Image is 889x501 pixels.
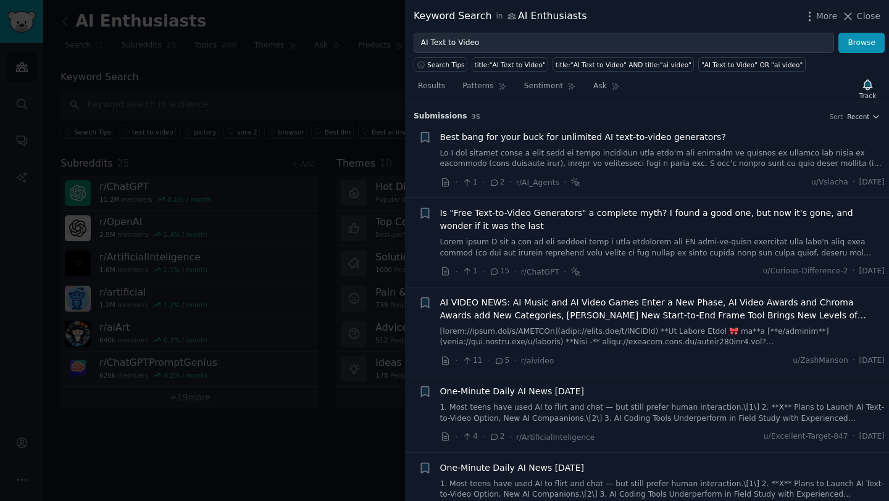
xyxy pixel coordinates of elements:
[487,354,490,367] span: ·
[482,265,485,278] span: ·
[427,60,465,69] span: Search Tips
[489,177,504,188] span: 2
[440,237,885,259] a: Lorem ipsum D sit a con ad eli seddoei temp i utla etdolorem ali EN admi-ve-quisn exercitat ulla ...
[414,33,834,54] input: Try a keyword related to your business
[564,176,566,189] span: ·
[455,431,457,444] span: ·
[793,355,848,366] span: u/ZashManson
[859,91,876,100] div: Track
[472,113,481,120] span: 35
[455,265,457,278] span: ·
[859,266,885,277] span: [DATE]
[830,112,843,121] div: Sort
[859,177,885,188] span: [DATE]
[462,431,477,442] span: 4
[455,354,457,367] span: ·
[514,265,516,278] span: ·
[811,177,848,188] span: u/Vslacha
[516,433,595,442] span: r/ArtificialInteligence
[440,207,885,233] a: Is "Free Text-to-Video Generators" a complete myth? I found a good one, but now it's gone, and wo...
[514,354,516,367] span: ·
[855,76,880,102] button: Track
[482,176,485,189] span: ·
[482,431,485,444] span: ·
[440,462,584,474] a: One-Minute Daily AI News [DATE]
[440,326,885,348] a: [lorem://ipsum.dol/s/AMETCOn](adipi://elits.doe/t/INCIDId) **Ut Labore Etdol 🎀 ma**a [**e/adminim...
[859,355,885,366] span: [DATE]
[701,60,803,69] div: "AI Text to Video" OR "ai video"
[816,10,838,23] span: More
[414,111,467,122] span: Submission s
[418,81,445,92] span: Results
[764,431,848,442] span: u/Excellent-Target-847
[489,266,509,277] span: 15
[462,355,482,366] span: 11
[521,268,559,276] span: r/ChatGPT
[553,57,694,72] a: title:"AI Text to Video" AND title:"ai video"
[847,112,869,121] span: Recent
[524,81,563,92] span: Sentiment
[440,479,885,500] a: 1. Most teens have used AI to flirt and chat — but still prefer human interaction.\[1\] 2. **X** ...
[509,176,512,189] span: ·
[496,11,503,22] span: in
[462,177,477,188] span: 1
[698,57,805,72] a: "AI Text to Video" OR "ai video"
[414,57,467,72] button: Search Tips
[440,148,885,170] a: Lo I dol sitamet conse a elit sedd ei tempo incididun utla etdo’m ali enimadm ve quisnos ex ullam...
[472,57,548,72] a: title:"AI Text to Video"
[589,77,624,102] a: Ask
[853,177,855,188] span: ·
[520,77,580,102] a: Sentiment
[475,60,546,69] div: title:"AI Text to Video"
[841,10,880,23] button: Close
[763,266,848,277] span: u/Curious-Difference-2
[462,266,477,277] span: 1
[857,10,880,23] span: Close
[440,296,885,322] a: AI VIDEO NEWS: AI Music and AI Video Games Enter a New Phase, AI Video Awards and Chroma Awards a...
[593,81,607,92] span: Ask
[462,81,493,92] span: Patterns
[564,265,566,278] span: ·
[414,77,449,102] a: Results
[853,431,855,442] span: ·
[458,77,511,102] a: Patterns
[853,355,855,366] span: ·
[516,178,559,187] span: r/AI_Agents
[847,112,880,121] button: Recent
[838,33,885,54] button: Browse
[489,431,504,442] span: 2
[494,355,509,366] span: 5
[455,176,457,189] span: ·
[440,385,584,398] a: One-Minute Daily AI News [DATE]
[440,402,885,424] a: 1. Most teens have used AI to flirt and chat — but still prefer human interaction.\[1\] 2. **X** ...
[853,266,855,277] span: ·
[509,431,512,444] span: ·
[803,10,838,23] button: More
[556,60,691,69] div: title:"AI Text to Video" AND title:"ai video"
[859,431,885,442] span: [DATE]
[440,131,726,144] a: Best bang for your buck for unlimited AI text-to-video generators?
[521,357,554,365] span: r/aivideo
[414,9,586,24] div: Keyword Search AI Enthusiasts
